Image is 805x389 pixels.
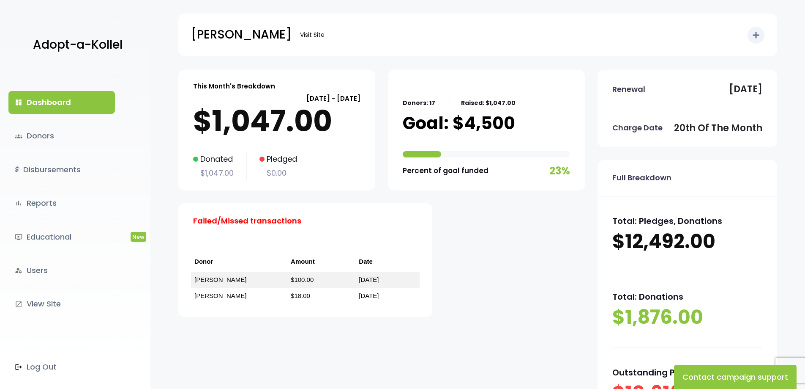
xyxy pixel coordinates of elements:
[549,162,570,180] p: 23%
[191,252,287,272] th: Donor
[355,252,420,272] th: Date
[674,365,797,389] button: Contact campaign support
[15,267,22,274] i: manage_accounts
[8,91,115,114] a: dashboardDashboard
[193,166,234,180] p: $1,047.00
[359,276,379,283] a: [DATE]
[359,292,379,299] a: [DATE]
[748,27,764,44] button: add
[15,233,22,241] i: ondemand_video
[15,132,22,140] span: groups
[193,104,360,138] p: $1,047.00
[191,24,292,45] p: [PERSON_NAME]
[612,171,671,185] p: Full Breakdown
[8,356,115,378] a: Log Out
[193,80,275,92] p: This Month's Breakdown
[33,34,123,55] p: Adopt-a-Kollel
[193,152,234,166] p: Donated
[291,292,310,299] a: $18.00
[612,289,762,304] p: Total: Donations
[403,164,488,177] p: Percent of goal funded
[8,192,115,215] a: bar_chartReports
[612,121,663,135] p: Charge Date
[194,292,246,299] a: [PERSON_NAME]
[291,276,314,283] a: $100.00
[461,98,516,108] p: Raised: $1,047.00
[612,229,762,255] p: $12,492.00
[751,30,761,40] i: add
[259,166,297,180] p: $0.00
[194,276,246,283] a: [PERSON_NAME]
[8,292,115,315] a: launchView Site
[403,98,435,108] p: Donors: 17
[612,365,762,380] p: Outstanding Pledges
[287,252,355,272] th: Amount
[8,226,115,248] a: ondemand_videoEducationalNew
[8,158,115,181] a: $Disbursements
[612,304,762,331] p: $1,876.00
[8,124,115,147] a: groupsDonors
[131,232,146,242] span: New
[674,120,762,137] p: 20th of the month
[259,152,297,166] p: Pledged
[729,81,762,98] p: [DATE]
[29,25,123,66] a: Adopt-a-Kollel
[612,213,762,229] p: Total: Pledges, Donations
[193,93,360,104] p: [DATE] - [DATE]
[612,83,645,96] p: Renewal
[193,214,301,228] p: Failed/Missed transactions
[403,113,515,134] p: Goal: $4,500
[15,99,22,106] i: dashboard
[15,301,22,308] i: launch
[8,259,115,282] a: manage_accountsUsers
[15,199,22,207] i: bar_chart
[15,164,19,176] i: $
[296,27,329,43] a: Visit Site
